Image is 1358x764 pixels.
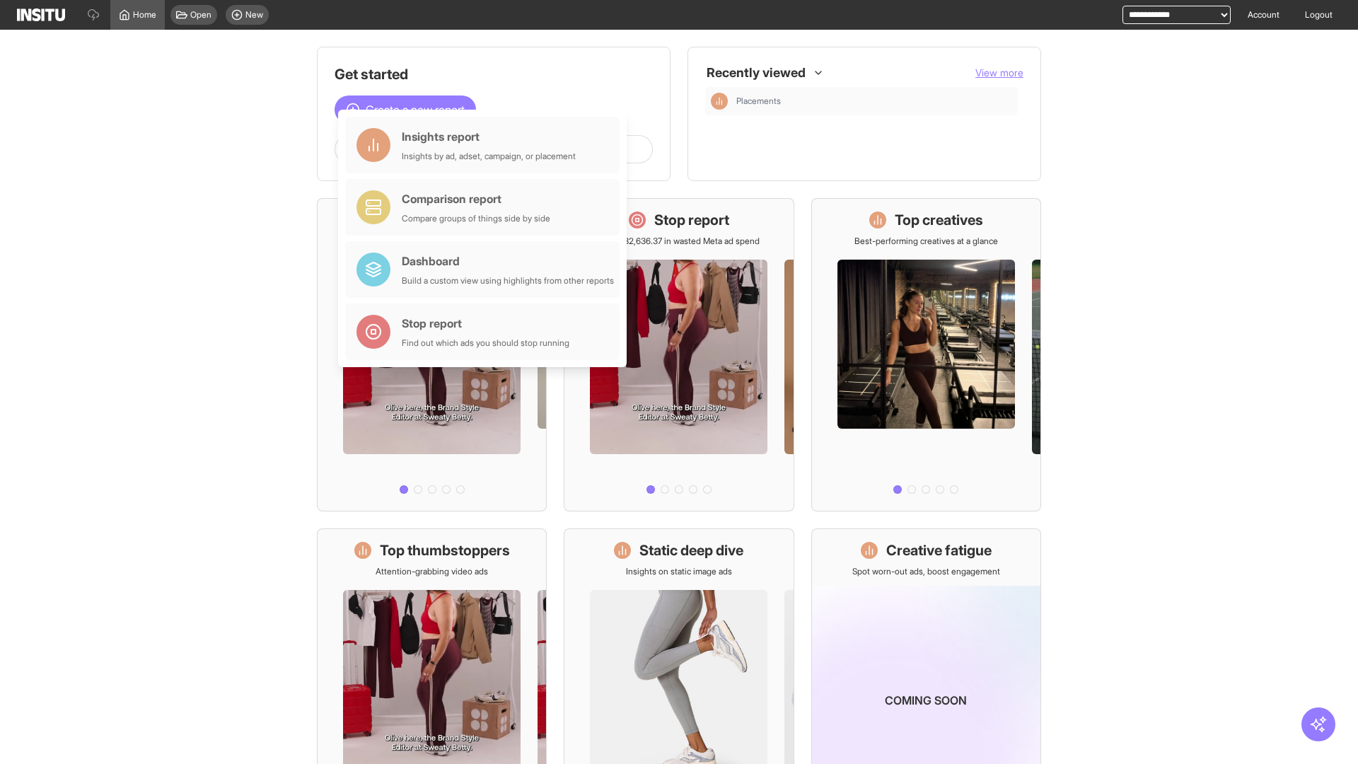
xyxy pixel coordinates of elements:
[402,337,569,349] div: Find out which ads you should stop running
[639,540,743,560] h1: Static deep dive
[133,9,156,21] span: Home
[711,93,728,110] div: Insights
[317,198,547,511] a: What's live nowSee all active ads instantly
[402,128,576,145] div: Insights report
[975,66,1023,79] span: View more
[736,95,781,107] span: Placements
[402,275,614,286] div: Build a custom view using highlights from other reports
[736,95,1012,107] span: Placements
[402,151,576,162] div: Insights by ad, adset, campaign, or placement
[190,9,211,21] span: Open
[245,9,263,21] span: New
[335,64,653,84] h1: Get started
[376,566,488,577] p: Attention-grabbing video ads
[811,198,1041,511] a: Top creativesBest-performing creatives at a glance
[380,540,510,560] h1: Top thumbstoppers
[402,213,550,224] div: Compare groups of things side by side
[402,253,614,270] div: Dashboard
[402,315,569,332] div: Stop report
[654,210,729,230] h1: Stop report
[366,101,465,118] span: Create a new report
[564,198,794,511] a: Stop reportSave £32,636.37 in wasted Meta ad spend
[598,236,760,247] p: Save £32,636.37 in wasted Meta ad spend
[854,236,998,247] p: Best-performing creatives at a glance
[975,66,1023,80] button: View more
[895,210,983,230] h1: Top creatives
[335,95,476,124] button: Create a new report
[402,190,550,207] div: Comparison report
[17,8,65,21] img: Logo
[626,566,732,577] p: Insights on static image ads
